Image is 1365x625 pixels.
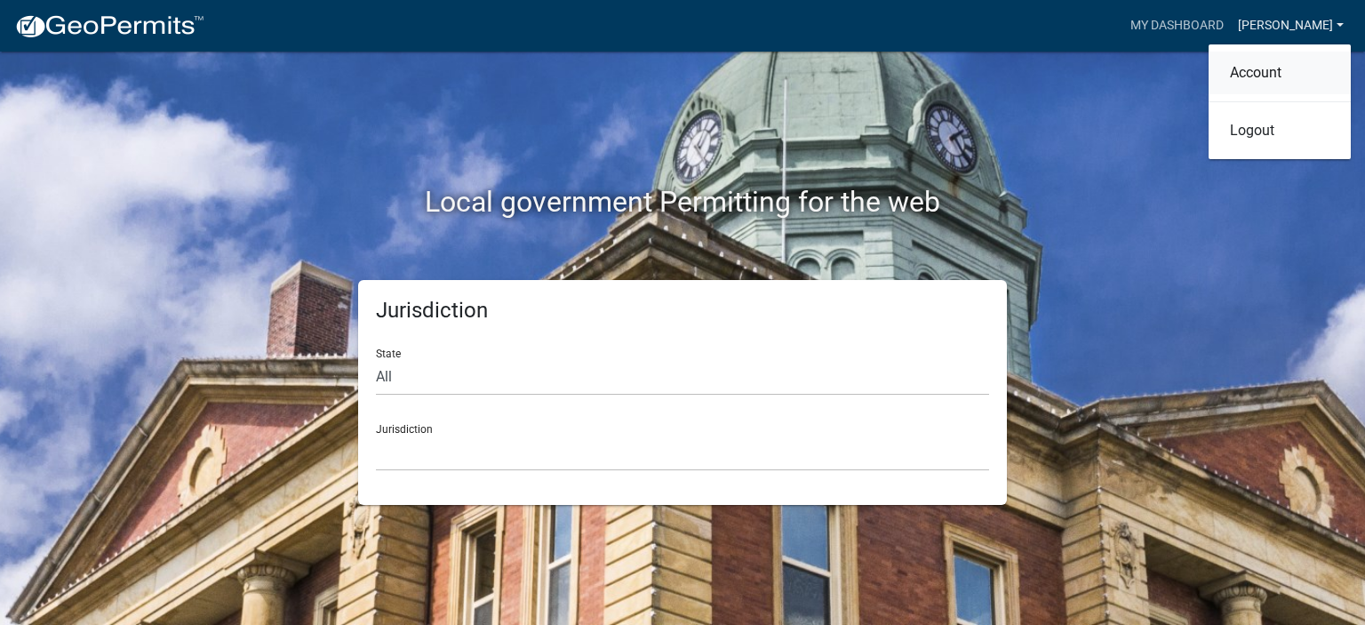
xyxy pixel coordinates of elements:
[1123,9,1231,43] a: My Dashboard
[189,185,1176,219] h2: Local government Permitting for the web
[1209,44,1351,159] div: [PERSON_NAME]
[1209,52,1351,94] a: Account
[1231,9,1351,43] a: [PERSON_NAME]
[1209,109,1351,152] a: Logout
[376,298,989,324] h5: Jurisdiction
